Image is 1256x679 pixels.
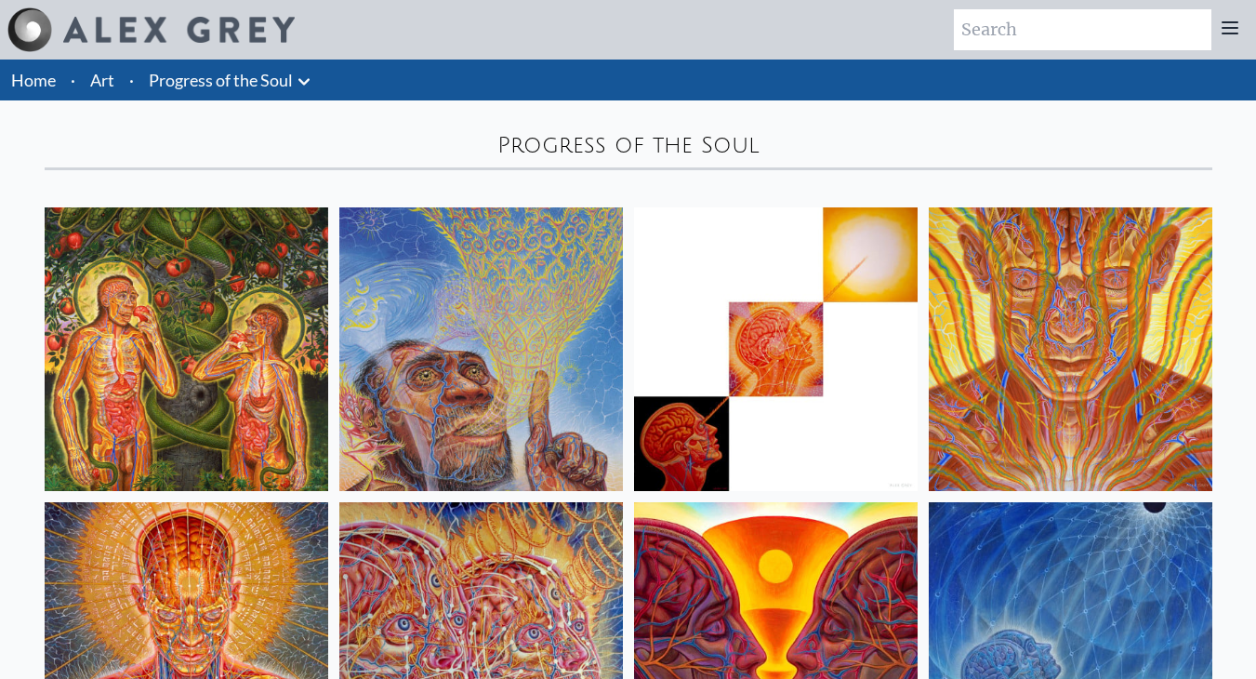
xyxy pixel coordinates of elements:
input: Search [954,9,1211,50]
li: · [122,60,141,100]
a: Progress of the Soul [149,67,293,93]
div: Progress of the Soul [45,130,1212,160]
a: Art [90,67,114,93]
li: · [63,60,83,100]
a: Home [11,70,56,90]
